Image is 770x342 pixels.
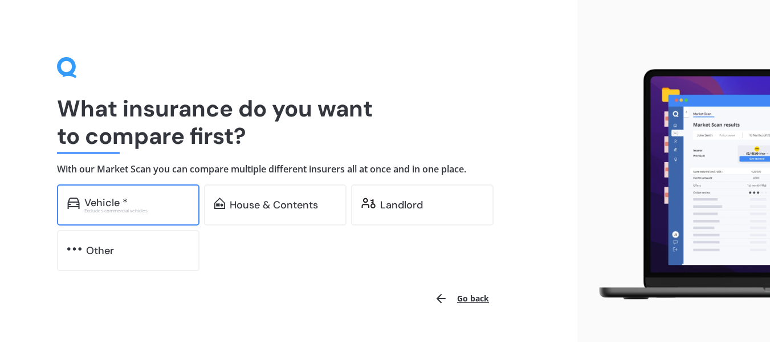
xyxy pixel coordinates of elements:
div: Landlord [380,199,423,211]
h1: What insurance do you want to compare first? [57,95,520,150]
img: landlord.470ea2398dcb263567d0.svg [361,198,376,209]
div: Vehicle * [84,197,128,208]
img: other.81dba5aafe580aa69f38.svg [67,243,82,255]
img: home-and-contents.b802091223b8502ef2dd.svg [214,198,225,209]
img: car.f15378c7a67c060ca3f3.svg [67,198,80,209]
h4: With our Market Scan you can compare multiple different insurers all at once and in one place. [57,163,520,175]
img: laptop.webp [586,64,770,305]
div: House & Contents [230,199,318,211]
div: Excludes commercial vehicles [84,208,189,213]
div: Other [86,245,114,256]
button: Go back [427,285,496,312]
